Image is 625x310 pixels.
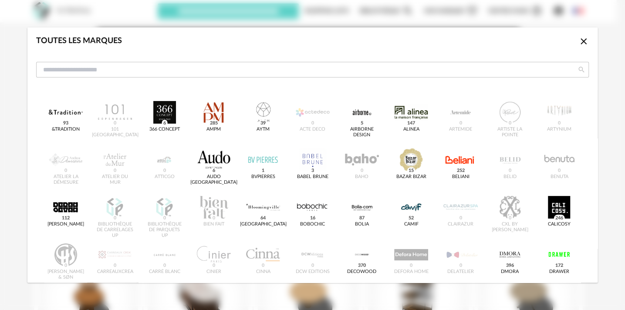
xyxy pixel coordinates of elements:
div: BVpierres [251,174,275,180]
div: Bobochic [300,222,325,227]
span: 87 [358,215,366,222]
div: AMPM [206,127,221,132]
div: Toutes les marques [36,36,122,46]
span: 252 [455,167,466,174]
div: Drawer [549,269,569,275]
div: [PERSON_NAME] [47,222,84,227]
div: Bolia [355,222,369,227]
span: 147 [406,120,417,127]
span: 246 [554,215,564,222]
div: Alinea [403,127,419,132]
div: Dmora [501,269,519,275]
div: AYTM [257,127,270,132]
span: 6 [211,167,216,174]
span: 16 [308,215,317,222]
div: Airborne Design [343,127,381,138]
div: Calicosy [548,222,571,227]
span: 15 [407,167,416,174]
span: 172 [554,262,564,269]
span: 1 [260,167,266,174]
div: Babel Brune [297,174,328,180]
span: 6 [162,120,167,127]
span: 285 [208,120,219,127]
div: dialog [27,27,598,283]
div: Bazar Bizar [396,174,426,180]
div: [GEOGRAPHIC_DATA] [240,222,287,227]
span: Close icon [578,37,589,45]
div: Decowood [347,269,376,275]
div: 366 Concept [149,127,180,132]
span: 3 [310,167,315,174]
span: 93 [62,120,70,127]
span: 52 [407,215,416,222]
span: 370 [356,262,367,269]
div: CAMIF [404,222,419,227]
span: 39 [259,120,267,127]
span: 112 [61,215,71,222]
span: 64 [259,215,267,222]
span: 5 [359,120,365,127]
div: Audo [GEOGRAPHIC_DATA] [190,174,237,185]
div: &tradition [52,127,80,132]
div: Beliani [452,174,469,180]
span: 396 [504,262,515,269]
